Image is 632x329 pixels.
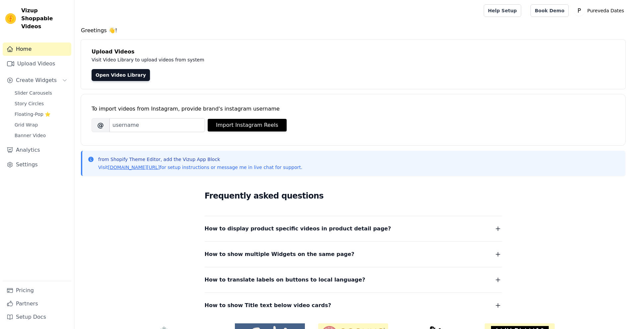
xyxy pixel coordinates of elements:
[11,110,71,119] a: Floating-Pop ⭐
[205,301,502,310] button: How to show Title text below video cards?
[3,74,71,87] button: Create Widgets
[81,27,625,35] h4: Greetings 👋!
[16,76,57,84] span: Create Widgets
[21,7,69,31] span: Vizup Shoppable Videos
[92,105,615,113] div: To import videos from Instagram, provide brand's instagram username
[5,13,16,24] img: Vizup
[574,5,627,17] button: P Pureveda Dates
[585,5,627,17] p: Pureveda Dates
[3,310,71,324] a: Setup Docs
[11,88,71,98] a: Slider Carousels
[3,57,71,70] a: Upload Videos
[205,275,365,285] span: How to translate labels on buttons to local language?
[484,4,521,17] a: Help Setup
[98,164,302,171] p: Visit for setup instructions or message me in live chat for support.
[92,48,615,56] h4: Upload Videos
[92,56,389,64] p: Visit Video Library to upload videos from system
[15,90,52,96] span: Slider Carousels
[109,118,205,132] input: username
[205,275,502,285] button: How to translate labels on buttons to local language?
[98,156,302,163] p: from Shopify Theme Editor, add the Vizup App Block
[15,100,44,107] span: Story Circles
[205,189,502,203] h2: Frequently asked questions
[3,297,71,310] a: Partners
[11,99,71,108] a: Story Circles
[3,158,71,171] a: Settings
[205,250,502,259] button: How to show multiple Widgets on the same page?
[92,118,109,132] span: @
[11,131,71,140] a: Banner Video
[11,120,71,129] a: Grid Wrap
[15,132,46,139] span: Banner Video
[205,224,391,233] span: How to display product specific videos in product detail page?
[578,7,581,14] text: P
[3,42,71,56] a: Home
[205,224,502,233] button: How to display product specific videos in product detail page?
[92,69,150,81] a: Open Video Library
[15,122,38,128] span: Grid Wrap
[208,119,287,131] button: Import Instagram Reels
[3,143,71,157] a: Analytics
[108,165,160,170] a: [DOMAIN_NAME][URL]
[3,284,71,297] a: Pricing
[205,301,331,310] span: How to show Title text below video cards?
[15,111,50,118] span: Floating-Pop ⭐
[205,250,355,259] span: How to show multiple Widgets on the same page?
[530,4,569,17] a: Book Demo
